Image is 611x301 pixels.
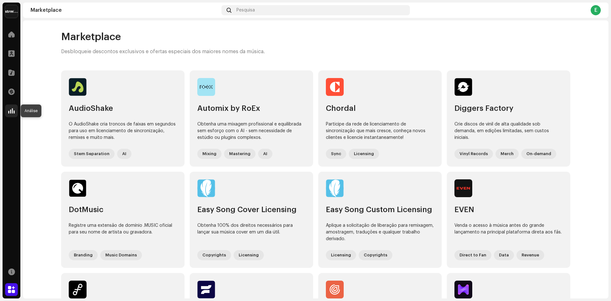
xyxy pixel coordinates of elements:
[359,250,392,260] div: Copyrights
[197,104,305,113] div: Automix by RoEx
[69,222,177,242] div: Registre uma extensão de domínio .MUSIC oficial para seu nome de artista ou gravadora.
[516,250,544,260] div: Revenue
[258,149,272,159] div: AI
[69,78,87,96] img: 2fd7bcad-6c73-4393-bbe1-37a2d9795fdd
[69,104,177,113] div: AudioShake
[197,250,231,260] div: Copyrights
[69,179,87,197] img: eb58a31c-f81c-4818-b0f9-d9e66cbda676
[495,149,519,159] div: Merch
[31,8,219,13] div: Marketplace
[100,250,142,260] div: Music Domains
[197,78,215,96] img: 3e92c471-8f99-4bc3-91af-f70f33238202
[69,281,87,298] img: 46c17930-3148-471f-8b2a-36717c1ad0d1
[326,281,344,298] img: f9243b49-c25a-4d68-8918-7cbae34de391
[454,121,563,141] div: Crie discos de vinil de alta qualidade sob demanda, em edições limitadas, sem custos iniciais.
[197,205,305,215] div: Easy Song Cover Licensing
[454,222,563,242] div: Venda o acesso à música antes do grande lançamento na principal plataforma direta aos fãs.
[197,121,305,141] div: Obtenha uma mixagem profissional e equilibrada sem esforço com o AI - sem necessidade de estúdio ...
[326,179,344,197] img: 35edca2f-5628-4998-9fc9-38d367af0ecc
[454,78,472,96] img: afae1709-c827-4b76-a652-9ddd8808f967
[326,78,344,96] img: 9e8a6d41-7326-4eb6-8be3-a4db1a720e63
[197,222,305,242] div: Obtenha 100% dos direitos necessários para lançar sua música cover em um dia útil.
[454,104,563,113] div: Diggers Factory
[5,5,18,18] img: 408b884b-546b-4518-8448-1008f9c76b02
[69,205,177,215] div: DotMusic
[454,149,493,159] div: Vinyl Records
[197,179,215,197] img: a95fe301-50de-48df-99e3-24891476c30c
[326,250,356,260] div: Licensing
[69,149,115,159] div: Stem Separation
[236,8,255,13] span: Pesquisa
[197,281,215,298] img: f2913311-899a-4e39-b073-7a152254d51c
[326,222,434,242] div: Aplique a solicitação de liberação para remixagem, amostragem, traduções e qualquer trabalho deri...
[61,48,265,55] p: Desbloqueie descontos exclusivos e ofertas especiais dos maiores nomes da música.
[454,179,472,197] img: 60ceb9ec-a8b3-4a3c-9260-8138a3b22953
[349,149,379,159] div: Licensing
[326,121,434,141] div: Participe da rede de licenciamento de sincronização que mais cresce, conheça novos clientes e lic...
[454,205,563,215] div: EVEN
[61,31,121,43] span: Marketplace
[69,121,177,141] div: O AudioShake cria troncos de faixas em segundos para uso em licenciamento de sincronização, remix...
[454,250,491,260] div: Direct to Fan
[224,149,256,159] div: Mastering
[326,104,434,113] div: Chordal
[326,205,434,215] div: Easy Song Custom Licensing
[197,149,221,159] div: Mixing
[234,250,264,260] div: Licensing
[454,281,472,298] img: 4efbf0ee-14b1-4b51-a262-405f2c1f933c
[326,149,346,159] div: Sync
[117,149,131,159] div: AI
[69,250,98,260] div: Branding
[591,5,601,15] div: E
[494,250,514,260] div: Data
[521,149,556,159] div: On-demand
